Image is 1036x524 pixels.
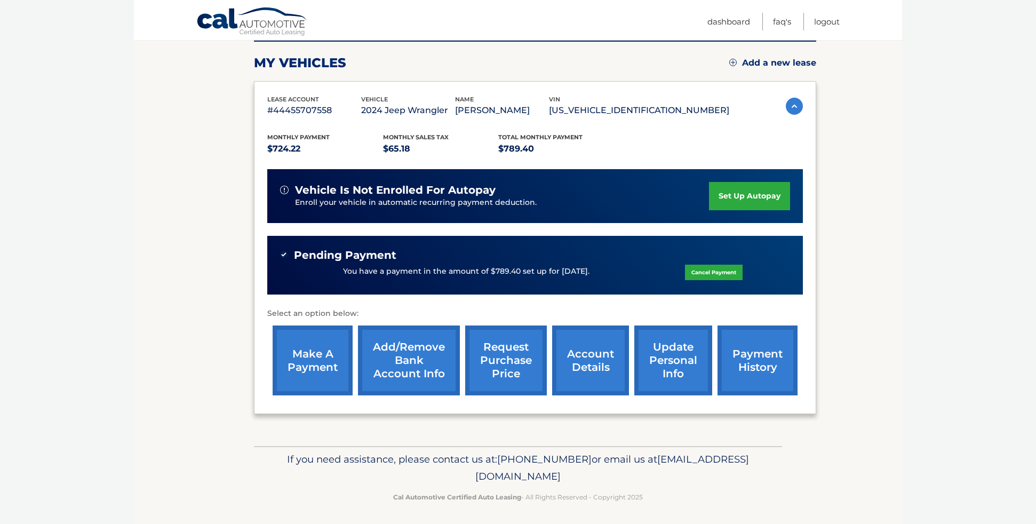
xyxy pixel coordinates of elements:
[786,98,803,115] img: accordion-active.svg
[343,266,589,277] p: You have a payment in the amount of $789.40 set up for [DATE].
[718,325,798,395] a: payment history
[455,103,549,118] p: [PERSON_NAME]
[267,141,383,156] p: $724.22
[295,197,709,209] p: Enroll your vehicle in automatic recurring payment deduction.
[773,13,791,30] a: FAQ's
[498,141,614,156] p: $789.40
[634,325,712,395] a: update personal info
[455,96,474,103] span: name
[497,453,592,465] span: [PHONE_NUMBER]
[254,55,346,71] h2: my vehicles
[707,13,750,30] a: Dashboard
[549,96,560,103] span: vin
[729,59,737,66] img: add.svg
[393,493,521,501] strong: Cal Automotive Certified Auto Leasing
[295,184,496,197] span: vehicle is not enrolled for autopay
[261,451,775,485] p: If you need assistance, please contact us at: or email us at
[383,133,449,141] span: Monthly sales Tax
[267,307,803,320] p: Select an option below:
[267,103,361,118] p: #44455707558
[294,249,396,262] span: Pending Payment
[814,13,840,30] a: Logout
[709,182,790,210] a: set up autopay
[273,325,353,395] a: make a payment
[358,325,460,395] a: Add/Remove bank account info
[267,96,319,103] span: lease account
[729,58,816,68] a: Add a new lease
[267,133,330,141] span: Monthly Payment
[383,141,499,156] p: $65.18
[465,325,547,395] a: request purchase price
[280,251,288,258] img: check-green.svg
[498,133,583,141] span: Total Monthly Payment
[475,453,749,482] span: [EMAIL_ADDRESS][DOMAIN_NAME]
[261,491,775,503] p: - All Rights Reserved - Copyright 2025
[361,103,455,118] p: 2024 Jeep Wrangler
[552,325,629,395] a: account details
[685,265,743,280] a: Cancel Payment
[196,7,308,38] a: Cal Automotive
[549,103,729,118] p: [US_VEHICLE_IDENTIFICATION_NUMBER]
[280,186,289,194] img: alert-white.svg
[361,96,388,103] span: vehicle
